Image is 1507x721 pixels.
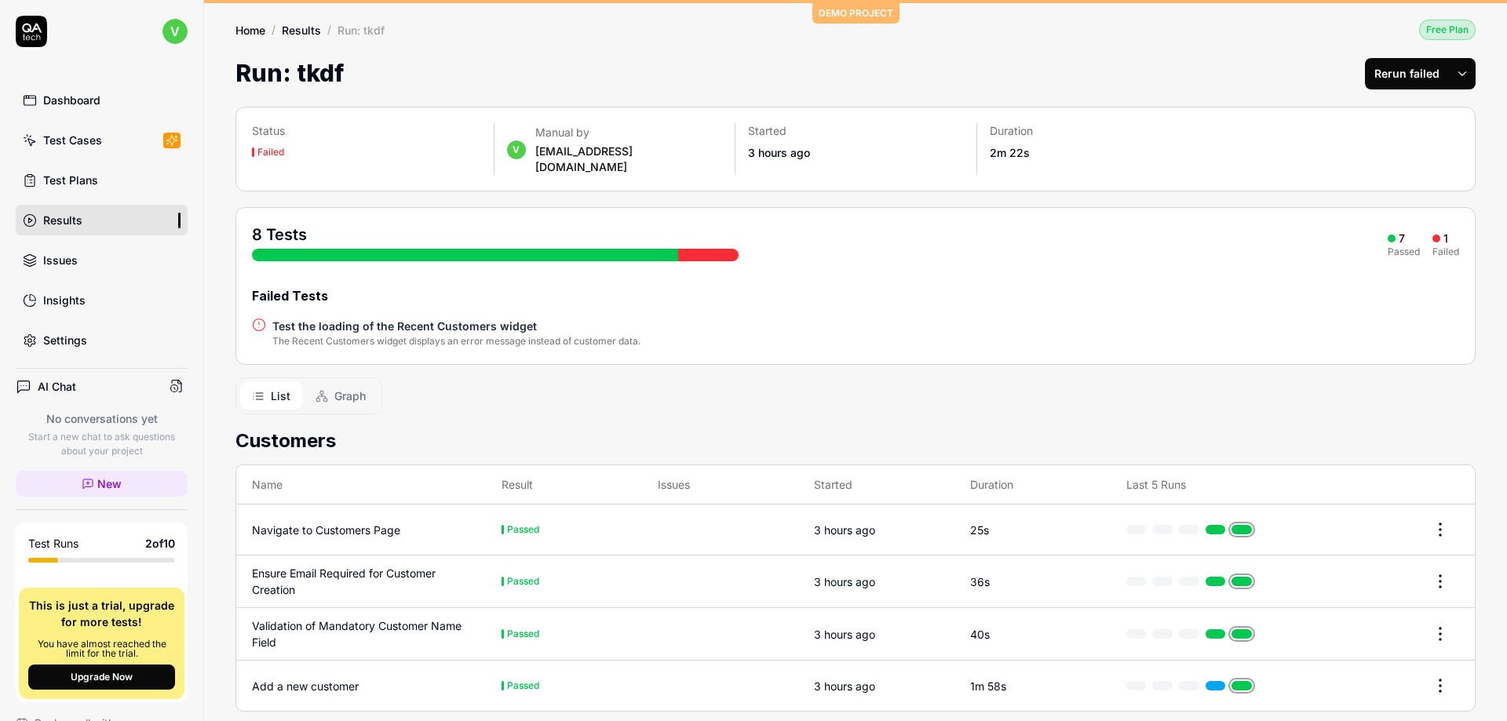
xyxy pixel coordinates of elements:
[1432,247,1459,257] div: Failed
[970,575,990,588] time: 36s
[334,388,366,404] span: Graph
[16,165,188,195] a: Test Plans
[990,123,1206,139] p: Duration
[252,617,470,650] a: Validation of Mandatory Customer Name Field
[16,285,188,315] a: Insights
[43,92,100,108] div: Dashboard
[282,22,321,38] a: Results
[239,381,303,410] button: List
[535,144,723,175] div: [EMAIL_ADDRESS][DOMAIN_NAME]
[16,125,188,155] a: Test Cases
[535,125,723,140] div: Manual by
[38,378,76,395] h4: AI Chat
[257,147,284,157] div: Failed
[235,427,1476,455] h2: Customers
[1419,19,1476,40] button: Free Plan
[272,22,275,38] div: /
[252,678,470,694] a: Add a new customer
[235,56,344,91] h1: Run: tkdf
[814,679,875,693] time: 3 hours ago
[43,212,82,228] div: Results
[1419,20,1476,40] div: Free Plan
[1365,58,1449,89] button: Rerun failed
[507,525,539,534] div: Passed
[1111,465,1319,504] th: Last 5 Runs
[814,575,875,588] time: 3 hours ago
[970,679,1006,693] time: 1m 58s
[28,597,175,630] p: This is just a trial, upgrade for more tests!
[327,22,331,38] div: /
[16,205,188,235] a: Results
[43,132,102,148] div: Test Cases
[252,123,481,139] p: Status
[970,628,990,641] time: 40s
[28,665,175,690] button: Upgrade Now
[271,388,290,404] span: List
[748,146,810,159] time: 3 hours ago
[642,465,798,504] th: Issues
[486,465,642,504] th: Result
[252,225,307,244] span: 8 Tests
[16,471,188,497] a: New
[272,318,640,334] a: Test the loading of the Recent Customers widget
[28,537,78,551] h5: Test Runs
[97,475,122,492] span: New
[162,16,188,47] button: v
[1388,247,1420,257] div: Passed
[814,628,875,641] time: 3 hours ago
[252,522,470,538] a: Navigate to Customers Page
[16,410,188,427] p: No conversations yet
[162,19,188,44] span: v
[798,465,954,504] th: Started
[28,639,175,658] p: You have almost reached the limit for the trial.
[145,535,175,552] span: 2 of 10
[303,381,378,410] button: Graph
[43,292,86,308] div: Insights
[272,334,640,348] div: The Recent Customers widget displays an error message instead of customer data.
[1443,231,1448,246] div: 1
[43,332,87,348] div: Settings
[507,577,539,586] div: Passed
[43,252,78,268] div: Issues
[507,140,526,159] span: v
[252,522,400,538] div: Navigate to Customers Page
[252,565,470,598] a: Ensure Email Required for Customer Creation
[16,245,188,275] a: Issues
[954,465,1111,504] th: Duration
[235,22,265,38] a: Home
[507,681,539,690] div: Passed
[338,22,385,38] div: Run: tkdf
[236,465,486,504] th: Name
[814,523,875,537] time: 3 hours ago
[16,430,188,458] p: Start a new chat to ask questions about your project
[43,172,98,188] div: Test Plans
[748,123,964,139] p: Started
[252,678,359,694] div: Add a new customer
[507,629,539,639] div: Passed
[16,85,188,115] a: Dashboard
[252,286,1459,305] div: Failed Tests
[970,523,989,537] time: 25s
[990,146,1030,159] time: 2m 22s
[16,325,188,355] a: Settings
[1399,231,1405,246] div: 7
